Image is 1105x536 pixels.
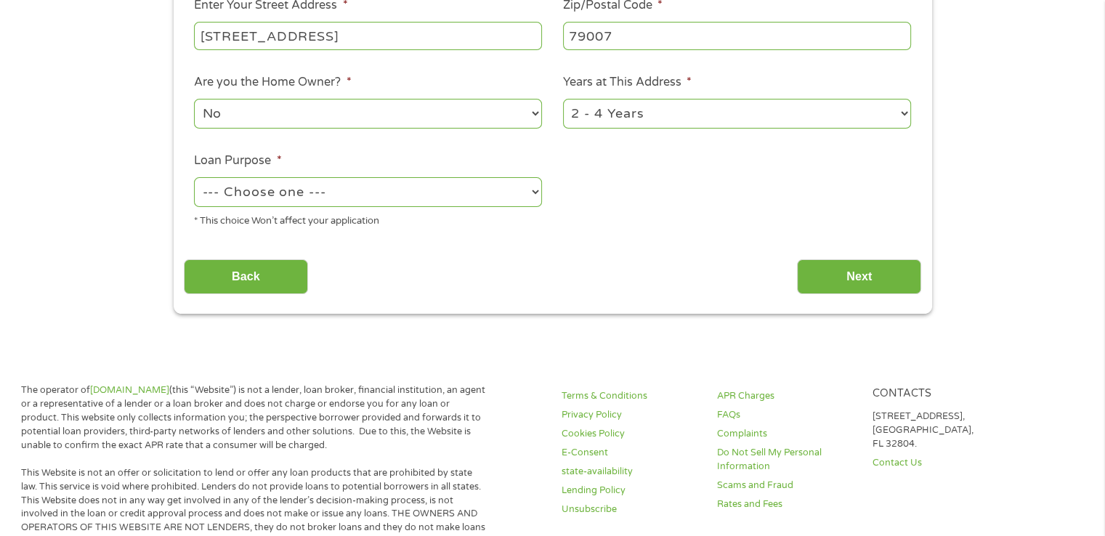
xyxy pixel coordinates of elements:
[717,389,855,403] a: APR Charges
[194,209,542,229] div: * This choice Won’t affect your application
[194,153,281,168] label: Loan Purpose
[717,498,855,511] a: Rates and Fees
[872,456,1010,470] a: Contact Us
[90,384,169,396] a: [DOMAIN_NAME]
[797,259,921,295] input: Next
[21,383,487,452] p: The operator of (this “Website”) is not a lender, loan broker, financial institution, an agent or...
[562,389,700,403] a: Terms & Conditions
[563,75,692,90] label: Years at This Address
[194,22,542,49] input: 1 Main Street
[184,259,308,295] input: Back
[562,465,700,479] a: state-availability
[717,479,855,492] a: Scams and Fraud
[562,427,700,441] a: Cookies Policy
[872,387,1010,401] h4: Contacts
[717,408,855,422] a: FAQs
[562,408,700,422] a: Privacy Policy
[194,75,351,90] label: Are you the Home Owner?
[562,484,700,498] a: Lending Policy
[562,503,700,516] a: Unsubscribe
[717,427,855,441] a: Complaints
[562,446,700,460] a: E-Consent
[717,446,855,474] a: Do Not Sell My Personal Information
[872,410,1010,451] p: [STREET_ADDRESS], [GEOGRAPHIC_DATA], FL 32804.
